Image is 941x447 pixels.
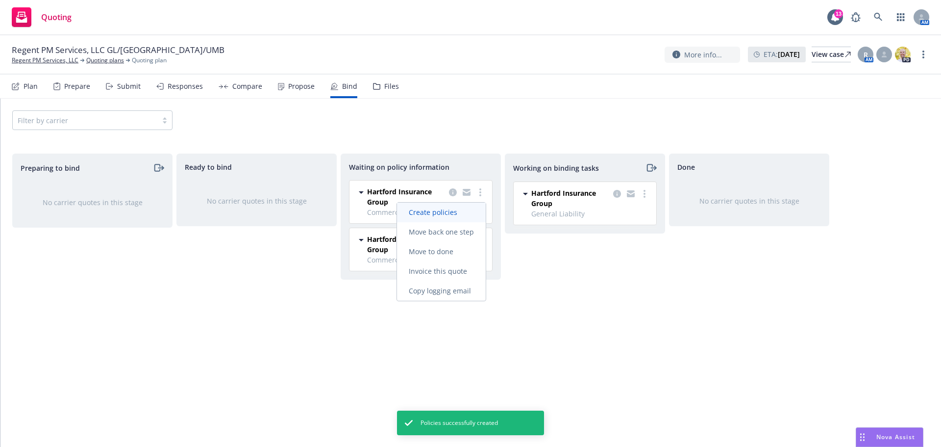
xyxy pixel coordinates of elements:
[834,9,843,18] div: 13
[41,13,72,21] span: Quoting
[21,163,80,173] span: Preparing to bind
[531,209,650,219] span: General Liability
[856,428,868,447] div: Drag to move
[645,162,657,174] a: moveRight
[342,82,357,90] div: Bind
[24,82,38,90] div: Plan
[665,47,740,63] button: More info...
[764,49,800,59] span: ETA :
[397,247,465,256] span: Move to done
[12,44,224,56] span: Regent PM Services, LLC GL/[GEOGRAPHIC_DATA]/UMB
[531,188,609,209] span: Hartford Insurance Group
[513,163,599,173] span: Working on binding tasks
[28,197,156,208] div: No carrier quotes in this stage
[876,433,915,441] span: Nova Assist
[397,208,469,217] span: Create policies
[447,186,459,198] a: copy logging email
[185,162,232,172] span: Ready to bind
[367,186,445,207] span: Hartford Insurance Group
[846,7,866,27] a: Report a Bug
[461,186,472,198] a: copy logging email
[86,56,124,65] a: Quoting plans
[685,196,813,206] div: No carrier quotes in this stage
[8,3,75,31] a: Quoting
[64,82,90,90] div: Prepare
[856,427,923,447] button: Nova Assist
[625,188,637,200] a: copy logging email
[611,188,623,200] a: copy logging email
[778,50,800,59] strong: [DATE]
[812,47,851,62] a: View case
[868,7,888,27] a: Search
[684,50,722,60] span: More info...
[421,419,498,427] span: Policies successfully created
[397,286,483,295] span: Copy logging email
[288,82,315,90] div: Propose
[917,49,929,60] a: more
[367,234,445,255] span: Hartford Insurance Group
[367,207,486,217] span: Commercial Umbrella
[12,56,78,65] a: Regent PM Services, LLC
[864,50,868,60] span: R
[895,47,911,62] img: photo
[193,196,321,206] div: No carrier quotes in this stage
[639,188,650,200] a: more
[152,162,164,174] a: moveRight
[397,227,486,237] span: Move back one step
[232,82,262,90] div: Compare
[117,82,141,90] div: Submit
[397,266,479,276] span: Invoice this quote
[349,162,449,172] span: Waiting on policy information
[132,56,167,65] span: Quoting plan
[677,162,695,172] span: Done
[367,255,486,265] span: Commercial Auto Liability
[474,186,486,198] a: more
[384,82,399,90] div: Files
[891,7,911,27] a: Switch app
[168,82,203,90] div: Responses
